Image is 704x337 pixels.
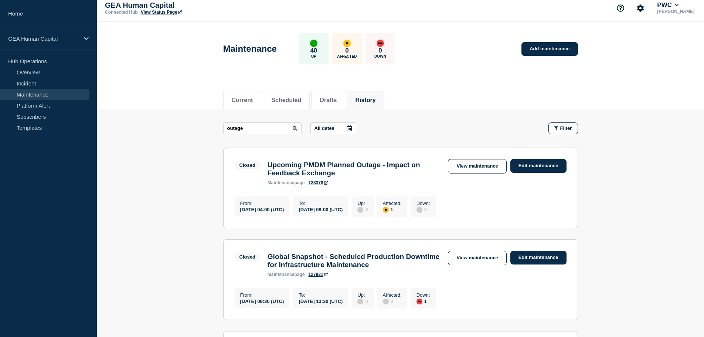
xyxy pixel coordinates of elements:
p: Down [374,54,386,58]
div: [DATE] 04:00 (UTC) [240,206,284,212]
button: Current [232,97,253,104]
p: Affected : [383,292,402,298]
p: All dates [314,125,334,131]
p: To : [299,292,343,298]
p: From : [240,292,284,298]
button: PWC [656,1,680,9]
p: 0 [378,47,382,54]
p: From : [240,200,284,206]
div: disabled [416,207,422,213]
p: Connected Hub [105,10,138,15]
h3: Upcoming PMDM Planned Outage - Impact on Feedback Exchange [268,161,441,177]
button: History [355,97,375,104]
p: Up [311,54,316,58]
a: 128378 [309,180,328,185]
div: [DATE] 09:30 (UTC) [240,298,284,304]
p: [PERSON_NAME] [656,9,696,14]
div: down [377,40,384,47]
a: Edit maintenance [510,251,567,264]
div: Closed [239,254,255,260]
span: maintenance [268,180,295,185]
div: Closed [239,162,255,168]
div: [DATE] 13:30 (UTC) [299,298,343,304]
a: View maintenance [448,251,506,265]
p: page [268,180,305,185]
div: 0 [357,298,368,304]
div: affected [383,207,389,213]
a: View Status Page [141,10,182,15]
div: [DATE] 08:00 (UTC) [299,206,343,212]
button: Support [613,0,628,16]
div: 0 [357,206,368,213]
p: Affected : [383,200,402,206]
div: 0 [416,206,430,213]
button: Scheduled [271,97,301,104]
a: View maintenance [448,159,506,173]
p: Down : [416,292,430,298]
span: Filter [560,125,572,131]
span: maintenance [268,272,295,277]
h3: Global Snapshot - Scheduled Production Downtime for Infrastructure Maintenance [268,253,441,269]
div: affected [343,40,351,47]
p: Affected [337,54,357,58]
p: 0 [345,47,348,54]
div: disabled [357,299,363,304]
input: Search maintenances [223,122,302,134]
p: Up : [357,200,368,206]
a: 127931 [309,272,328,277]
button: Account settings [633,0,648,16]
p: page [268,272,305,277]
p: GEA Human Capital [105,1,253,10]
div: up [310,40,317,47]
p: GEA Human Capital [8,36,79,42]
div: 0 [383,298,402,304]
a: Edit maintenance [510,159,567,173]
div: disabled [383,299,389,304]
div: down [416,299,422,304]
p: To : [299,200,343,206]
p: Up : [357,292,368,298]
div: 1 [416,298,430,304]
button: Drafts [320,97,337,104]
a: Add maintenance [521,42,578,56]
div: 1 [383,206,402,213]
div: disabled [357,207,363,213]
h1: Maintenance [223,44,277,54]
button: All dates [310,122,356,134]
p: Down : [416,200,430,206]
button: Filter [548,122,578,134]
p: 40 [310,47,317,54]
